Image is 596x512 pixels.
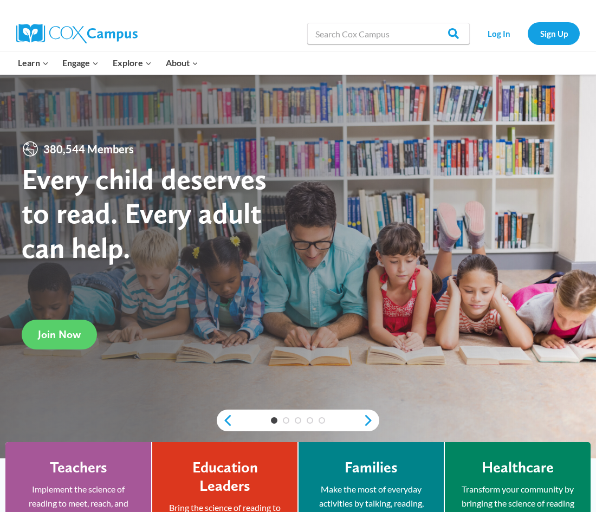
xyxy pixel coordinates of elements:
a: 2 [283,417,289,424]
div: content slider buttons [217,410,379,431]
a: previous [217,414,233,427]
a: Sign Up [528,22,580,44]
a: 1 [271,417,277,424]
a: 4 [307,417,313,424]
span: Learn [18,56,49,70]
span: Join Now [38,328,81,341]
img: Cox Campus [16,24,138,43]
a: Log In [475,22,522,44]
a: Join Now [22,320,97,349]
span: About [166,56,198,70]
input: Search Cox Campus [307,23,470,44]
h4: Education Leaders [169,458,281,495]
a: 3 [295,417,301,424]
span: 380,544 Members [39,140,138,158]
nav: Secondary Navigation [475,22,580,44]
a: 5 [319,417,325,424]
strong: Every child deserves to read. Every adult can help. [22,161,267,265]
h4: Teachers [50,458,107,477]
span: Engage [62,56,99,70]
h4: Healthcare [482,458,554,477]
span: Explore [113,56,152,70]
a: next [363,414,379,427]
nav: Primary Navigation [11,51,205,74]
h4: Families [345,458,398,477]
